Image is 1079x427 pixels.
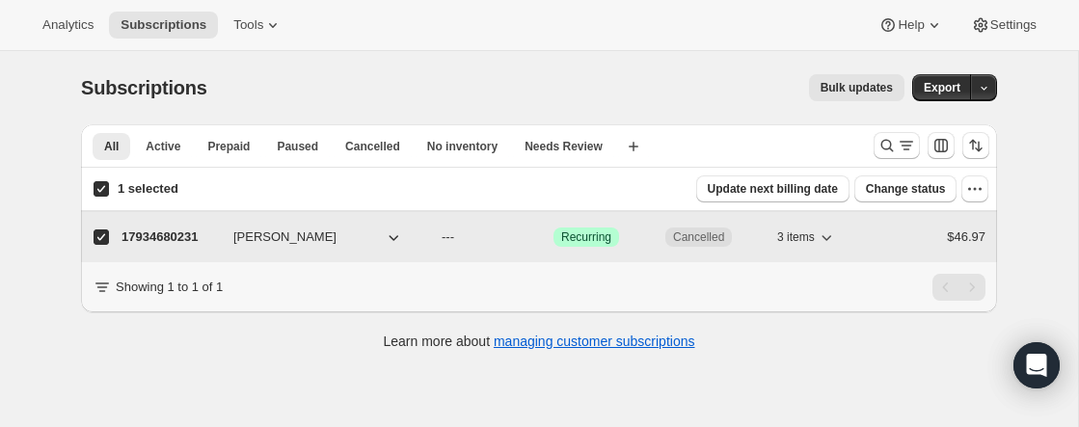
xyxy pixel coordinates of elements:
span: Prepaid [207,139,250,154]
button: Analytics [31,12,105,39]
span: No inventory [427,139,498,154]
span: $46.97 [947,229,985,244]
button: Help [867,12,955,39]
button: Change status [854,175,958,202]
span: Export [924,80,960,95]
button: [PERSON_NAME] [222,222,415,253]
button: Update next billing date [696,175,850,202]
button: Bulk updates [809,74,904,101]
div: 17934680231[PERSON_NAME]---SuccessRecurringCancelled3 items$46.97 [121,224,985,251]
span: Subscriptions [81,77,207,98]
span: Active [146,139,180,154]
button: 3 items [777,224,836,251]
button: Create new view [618,133,649,160]
span: 3 items [777,229,815,245]
span: All [104,139,119,154]
p: 17934680231 [121,227,218,247]
span: Bulk updates [821,80,893,95]
div: Open Intercom Messenger [1013,342,1060,388]
span: Settings [990,17,1037,33]
button: Tools [222,12,294,39]
button: Subscriptions [109,12,218,39]
button: Export [912,74,972,101]
span: Subscriptions [121,17,206,33]
button: Customize table column order and visibility [928,132,955,159]
span: [PERSON_NAME] [233,227,337,247]
p: 1 selected [118,179,178,199]
button: Sort the results [962,132,989,159]
p: Showing 1 to 1 of 1 [116,278,223,297]
button: Settings [959,12,1048,39]
a: managing customer subscriptions [494,334,695,349]
span: Help [898,17,924,33]
nav: Pagination [932,274,985,301]
span: --- [442,229,454,244]
button: Search and filter results [874,132,920,159]
p: Learn more about [384,332,695,351]
span: Paused [277,139,318,154]
span: Cancelled [673,229,724,245]
span: Needs Review [525,139,603,154]
span: Update next billing date [708,181,838,197]
span: Analytics [42,17,94,33]
span: Tools [233,17,263,33]
span: Cancelled [345,139,400,154]
span: Recurring [561,229,611,245]
span: Change status [866,181,946,197]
